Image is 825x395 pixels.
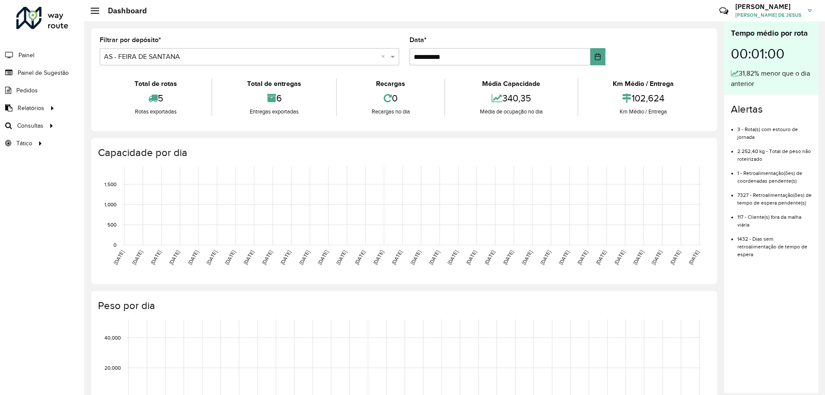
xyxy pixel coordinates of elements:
[335,249,348,266] text: [DATE]
[104,365,121,371] text: 20,000
[354,249,366,266] text: [DATE]
[98,147,709,159] h4: Capacidade por dia
[16,139,32,148] span: Tático
[731,103,812,116] h4: Alertas
[186,249,199,266] text: [DATE]
[737,163,812,185] li: 1 - Retroalimentação(ões) de coordenadas pendente(s)
[104,202,116,207] text: 1,000
[99,6,147,15] h2: Dashboard
[595,249,607,266] text: [DATE]
[428,249,440,266] text: [DATE]
[102,89,209,107] div: 5
[409,249,422,266] text: [DATE]
[446,249,459,266] text: [DATE]
[372,249,385,266] text: [DATE]
[731,68,812,89] div: 31,82% menor que o dia anterior
[317,249,329,266] text: [DATE]
[214,79,333,89] div: Total de entregas
[261,249,273,266] text: [DATE]
[242,249,255,266] text: [DATE]
[104,335,121,340] text: 40,000
[447,107,575,116] div: Média de ocupação no dia
[735,3,801,11] h3: [PERSON_NAME]
[632,249,645,266] text: [DATE]
[483,249,496,266] text: [DATE]
[521,249,533,266] text: [DATE]
[731,28,812,39] div: Tempo médio por rota
[581,79,706,89] div: Km Médio / Entrega
[613,249,626,266] text: [DATE]
[651,249,663,266] text: [DATE]
[18,51,34,60] span: Painel
[737,119,812,141] li: 3 - Rota(s) com estouro de jornada
[339,107,442,116] div: Recargas no dia
[102,107,209,116] div: Rotas exportadas
[590,48,605,65] button: Choose Date
[737,185,812,207] li: 7327 - Retroalimentação(ões) de tempo de espera pendente(s)
[339,79,442,89] div: Recargas
[731,39,812,68] div: 00:01:00
[214,89,333,107] div: 6
[576,249,589,266] text: [DATE]
[391,249,403,266] text: [DATE]
[18,104,44,113] span: Relatórios
[107,222,116,227] text: 500
[581,107,706,116] div: Km Médio / Entrega
[131,249,144,266] text: [DATE]
[104,181,116,187] text: 1,500
[502,249,514,266] text: [DATE]
[98,300,709,312] h4: Peso por dia
[447,89,575,107] div: 340,35
[150,249,162,266] text: [DATE]
[715,2,733,20] a: Contato Rápido
[339,89,442,107] div: 0
[113,242,116,248] text: 0
[737,207,812,229] li: 117 - Cliente(s) fora da malha viária
[687,249,700,266] text: [DATE]
[409,35,427,45] label: Data
[17,121,43,130] span: Consultas
[669,249,681,266] text: [DATE]
[558,249,570,266] text: [DATE]
[737,229,812,258] li: 1432 - Dias sem retroalimentação de tempo de espera
[224,249,236,266] text: [DATE]
[100,35,161,45] label: Filtrar por depósito
[168,249,180,266] text: [DATE]
[16,86,38,95] span: Pedidos
[205,249,218,266] text: [DATE]
[447,79,575,89] div: Média Capacidade
[279,249,292,266] text: [DATE]
[737,141,812,163] li: 2.252,40 kg - Total de peso não roteirizado
[581,89,706,107] div: 102,624
[102,79,209,89] div: Total de rotas
[539,249,552,266] text: [DATE]
[298,249,311,266] text: [DATE]
[465,249,477,266] text: [DATE]
[214,107,333,116] div: Entregas exportadas
[735,11,801,19] span: [PERSON_NAME] DE JESUS
[381,52,388,62] span: Clear all
[113,249,125,266] text: [DATE]
[18,68,69,77] span: Painel de Sugestão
